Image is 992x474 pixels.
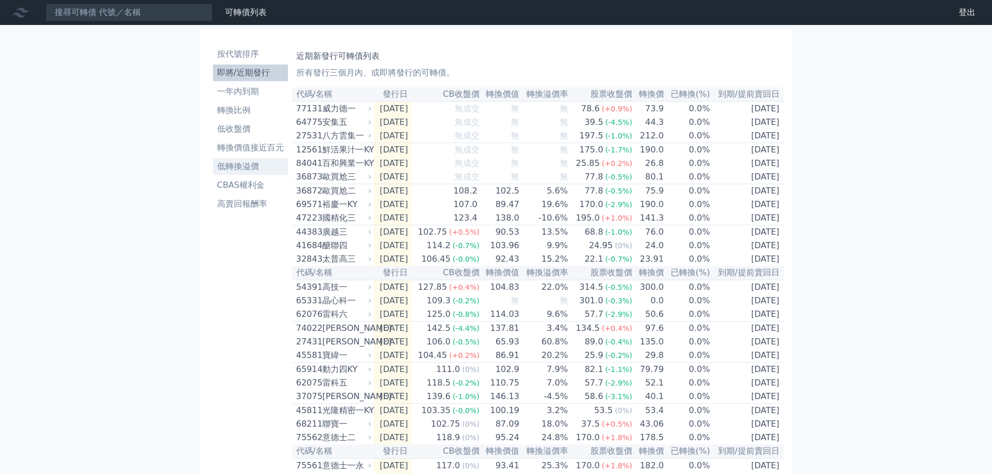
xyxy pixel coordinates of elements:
[605,118,632,126] span: (-4.5%)
[574,157,602,170] div: 25.85
[711,280,784,294] td: [DATE]
[664,170,711,184] td: 0.0%
[322,390,370,403] div: [PERSON_NAME]
[296,239,320,252] div: 41684
[633,170,664,184] td: 80.1
[520,266,568,280] th: 轉換溢價率
[664,239,711,252] td: 0.0%
[711,198,784,211] td: [DATE]
[296,253,320,265] div: 32843
[374,404,412,418] td: [DATE]
[213,160,288,173] li: 低轉換溢價
[560,104,568,113] span: 無
[633,349,664,363] td: 29.8
[664,363,711,377] td: 0.0%
[664,116,711,129] td: 0.0%
[322,212,370,224] div: 國精化三
[296,322,320,335] div: 74022
[296,294,320,307] div: 65331
[633,266,664,280] th: 轉換價
[583,226,606,238] div: 68.8
[455,158,480,168] span: 無成交
[292,266,374,280] th: 代碼/名稱
[453,406,480,415] span: (-0.0%)
[453,338,480,346] span: (-0.5%)
[664,87,711,101] th: 已轉換(%)
[664,225,711,239] td: 0.0%
[374,390,412,404] td: [DATE]
[374,252,412,266] td: [DATE]
[374,308,412,322] td: [DATE]
[453,297,480,305] span: (-0.2%)
[711,87,784,101] th: 到期/提前賣回日
[602,159,632,168] span: (+0.2%)
[633,225,664,239] td: 76.0
[449,228,479,236] span: (+0.5%)
[520,252,568,266] td: 15.2%
[480,404,520,418] td: 100.19
[322,226,370,238] div: 廣越三
[322,157,370,170] div: 百和興業一KY
[664,157,711,170] td: 0.0%
[664,266,711,280] th: 已轉換(%)
[664,376,711,390] td: 0.0%
[664,101,711,116] td: 0.0%
[480,239,520,252] td: 103.96
[520,308,568,322] td: 9.6%
[605,228,632,236] span: (-1.0%)
[296,67,780,79] p: 所有發行三個月內、或即將發行的可轉債。
[520,211,568,225] td: -10.6%
[560,172,568,182] span: 無
[449,283,479,291] span: (+0.4%)
[374,322,412,336] td: [DATE]
[511,172,519,182] span: 無
[213,104,288,117] li: 轉換比例
[633,417,664,431] td: 43.06
[511,296,519,305] span: 無
[296,103,320,115] div: 77131
[374,101,412,116] td: [DATE]
[633,280,664,294] td: 300.0
[711,404,784,418] td: [DATE]
[322,253,370,265] div: 太普高三
[453,241,480,250] span: (-0.7%)
[633,198,664,211] td: 190.0
[480,335,520,349] td: 65.93
[664,335,711,349] td: 0.0%
[374,335,412,349] td: [DATE]
[711,266,784,280] th: 到期/提前賣回日
[374,239,412,252] td: [DATE]
[480,225,520,239] td: 90.53
[711,170,784,184] td: [DATE]
[664,404,711,418] td: 0.0%
[296,130,320,142] div: 27531
[480,376,520,390] td: 110.75
[605,146,632,154] span: (-1.7%)
[480,322,520,336] td: 137.81
[416,281,449,293] div: 127.85
[711,101,784,116] td: [DATE]
[213,142,288,154] li: 轉換價值接近百元
[296,157,320,170] div: 84041
[615,241,632,250] span: (0%)
[424,322,453,335] div: 142.5
[322,198,370,211] div: 裕慶一KY
[296,404,320,417] div: 45811
[225,7,267,17] a: 可轉債列表
[605,200,632,209] span: (-2.9%)
[419,404,453,417] div: 103.35
[296,308,320,321] div: 62076
[579,103,602,115] div: 78.6
[322,116,370,129] div: 安集五
[711,184,784,198] td: [DATE]
[296,144,320,156] div: 12561
[583,349,606,362] div: 25.9
[213,85,288,98] li: 一年內到期
[633,211,664,225] td: 141.3
[520,363,568,377] td: 7.9%
[605,187,632,195] span: (-0.5%)
[633,335,664,349] td: 135.0
[569,87,633,101] th: 股票收盤價
[213,83,288,100] a: 一年內到期
[664,322,711,336] td: 0.0%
